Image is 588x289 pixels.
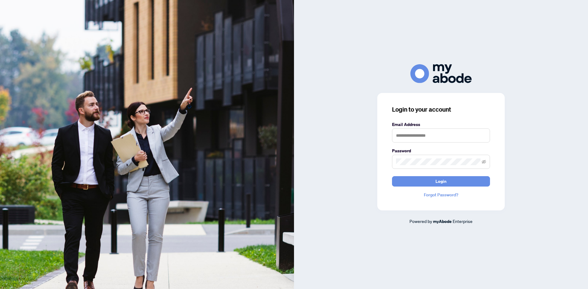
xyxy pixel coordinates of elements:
button: Login [392,176,490,187]
a: myAbode [433,218,452,225]
label: Password [392,147,490,154]
span: Powered by [409,218,432,224]
label: Email Address [392,121,490,128]
span: Login [435,176,447,186]
span: Enterprise [453,218,473,224]
span: eye-invisible [482,160,486,164]
h3: Login to your account [392,105,490,114]
img: ma-logo [410,64,472,83]
a: Forgot Password? [392,191,490,198]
